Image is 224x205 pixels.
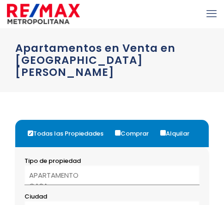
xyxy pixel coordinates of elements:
option: CASA [29,180,188,191]
a: mobile menu [204,6,219,22]
option: APARTAMENTO [29,170,188,180]
input: Todas las Propiedades [28,130,33,136]
span: Tipo de propiedad [24,156,81,165]
input: Alquilar [160,130,166,136]
span: Ciudad [24,192,47,201]
a: RE/MAX Metropolitana [7,2,80,25]
h1: Apartamentos en Venta en [GEOGRAPHIC_DATA][PERSON_NAME] [15,42,209,78]
img: remax-metropolitana-logo [7,2,80,25]
label: Todas las Propiedades [25,124,113,143]
input: Comprar [115,130,121,136]
label: Comprar [113,124,158,143]
label: Alquilar [158,124,199,143]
